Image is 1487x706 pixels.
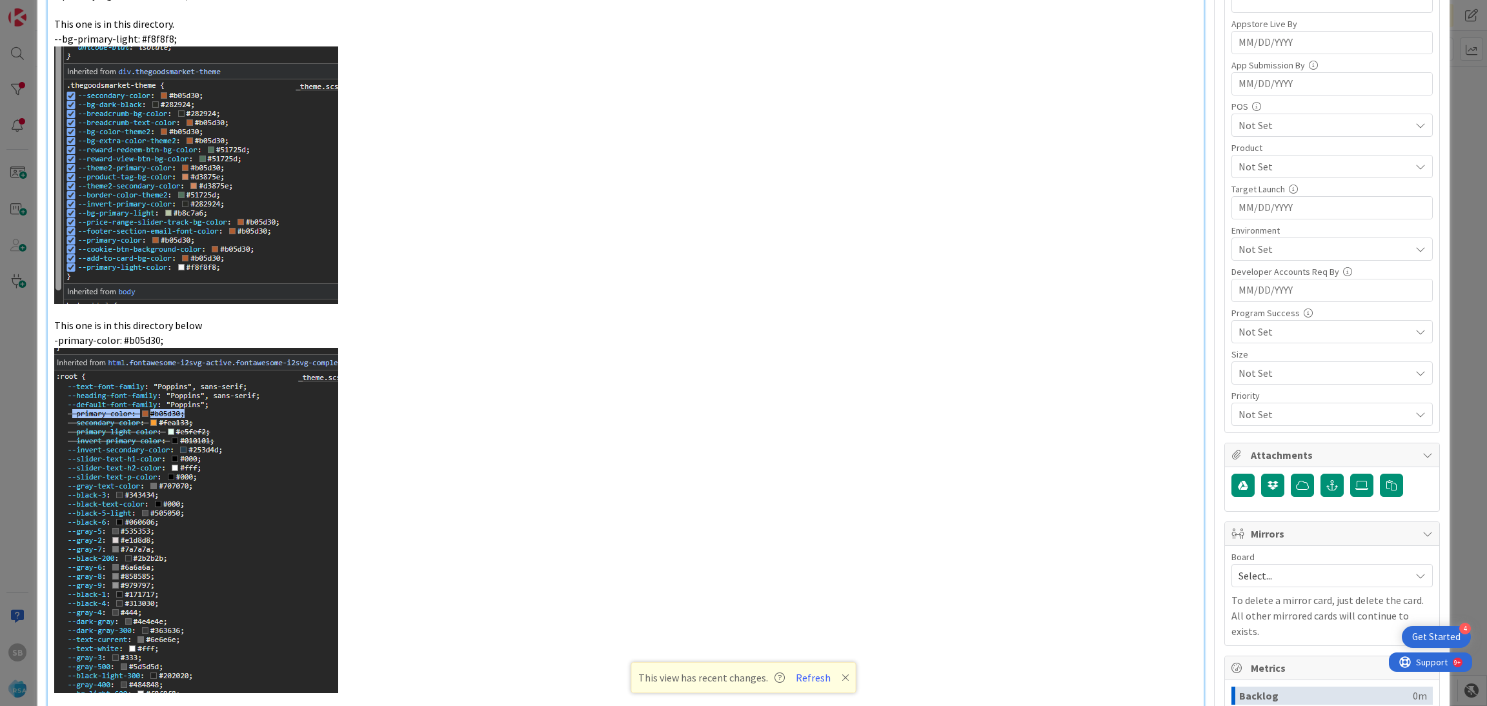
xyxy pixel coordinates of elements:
span: Not Set [1239,241,1410,257]
div: POS [1231,102,1433,111]
div: 0m [1413,687,1427,705]
span: Support [27,2,59,17]
span: Not Set [1239,405,1404,423]
span: --bg-primary-light: #f8f8f8; [54,32,177,45]
input: MM/DD/YYYY [1239,32,1426,54]
div: Product [1231,143,1433,152]
span: Metrics [1251,660,1416,676]
div: Size [1231,350,1433,359]
input: MM/DD/YYYY [1239,73,1426,95]
span: Not Set [1239,364,1404,382]
span: This one is in this directory below [54,319,202,332]
div: Target Launch [1231,185,1433,194]
span: Board [1231,552,1255,561]
div: Appstore Live By [1231,19,1433,28]
p: To delete a mirror card, just delete the card. All other mirrored cards will continue to exists. [1231,592,1433,639]
span: Not Set [1239,117,1410,133]
span: Attachments [1251,447,1416,463]
div: 9+ [65,5,72,15]
img: edbsn6c4c8ad85e4ccac06e20dda1834be4695431fad45a37b25bd065ad6dd5054e429ac5f309f2c313fcc7d74184de5b... [54,348,338,693]
div: App Submission By [1231,61,1433,70]
span: -primary-color: #b05d30; [54,334,163,347]
div: Environment [1231,226,1433,235]
span: This view has recent changes. [638,670,785,685]
div: Get Started [1412,630,1461,643]
button: Refresh [791,669,835,686]
div: Program Success [1231,308,1433,318]
span: This one is in this directory. [54,17,174,30]
span: Not Set [1239,159,1410,174]
div: Developer Accounts Req By [1231,267,1433,276]
span: Not Set [1239,324,1410,339]
div: 4 [1459,623,1471,634]
input: MM/DD/YYYY [1239,197,1426,219]
div: Open Get Started checklist, remaining modules: 4 [1402,626,1471,648]
div: Backlog [1239,687,1413,705]
span: Select... [1239,567,1404,585]
div: Priority [1231,391,1433,400]
input: MM/DD/YYYY [1239,279,1426,301]
img: edbsn6c4c8ad85e4ccac06e20dda1834be4695431fad45a37b25bd065ad6dd5054e429ac5f309f2c313fcc7d74184de5b... [54,46,338,304]
span: Mirrors [1251,526,1416,541]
